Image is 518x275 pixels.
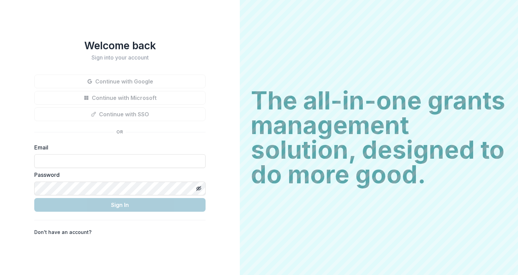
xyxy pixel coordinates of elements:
button: Continue with Microsoft [34,91,206,105]
h1: Welcome back [34,39,206,52]
button: Toggle password visibility [193,183,204,194]
label: Password [34,171,201,179]
h2: Sign into your account [34,54,206,61]
button: Continue with SSO [34,107,206,121]
p: Don't have an account? [34,228,91,236]
label: Email [34,143,201,152]
button: Continue with Google [34,75,206,88]
button: Sign In [34,198,206,212]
